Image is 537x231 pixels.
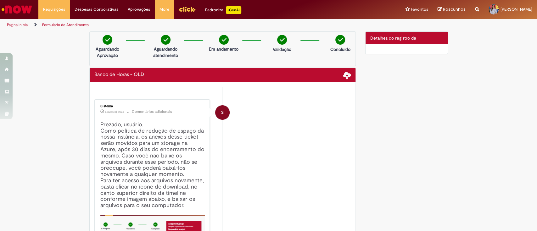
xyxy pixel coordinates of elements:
div: Padroniza [205,6,241,14]
span: [PERSON_NAME] [501,7,532,12]
img: click_logo_yellow_360x200.png [179,4,196,14]
ul: Trilhas de página [5,19,353,31]
span: Favoritos [411,6,428,13]
span: Aprovações [128,6,150,13]
p: Validação [273,46,291,52]
p: Concluído [330,46,350,52]
span: S [221,105,224,120]
span: Rascunhos [443,6,466,12]
p: Aguardando Aprovação [92,46,123,58]
img: check-circle-green.png [161,35,171,45]
img: check-circle-green.png [103,35,112,45]
span: Despesas Corporativas [75,6,118,13]
a: Rascunhos [438,7,466,13]
a: Página inicial [7,22,29,27]
span: 6 mês(es) atrás [105,110,124,114]
div: Sistema [100,104,205,108]
a: Formulário de Atendimento [42,22,89,27]
img: check-circle-green.png [277,35,287,45]
span: Requisições [43,6,65,13]
time: 17/04/2025 03:21:31 [105,110,124,114]
span: Baixar anexos [343,71,351,79]
h2: Banco de Horas - OLD Histórico de tíquete [94,72,144,78]
p: +GenAi [226,6,241,14]
small: Comentários adicionais [132,109,172,114]
span: Detalhes do registro de [370,35,416,41]
p: Aguardando atendimento [150,46,181,58]
p: Em andamento [209,46,238,52]
div: System [215,105,230,120]
span: More [159,6,169,13]
img: check-circle-green.png [335,35,345,45]
img: ServiceNow [1,3,33,16]
img: check-circle-green.png [219,35,229,45]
